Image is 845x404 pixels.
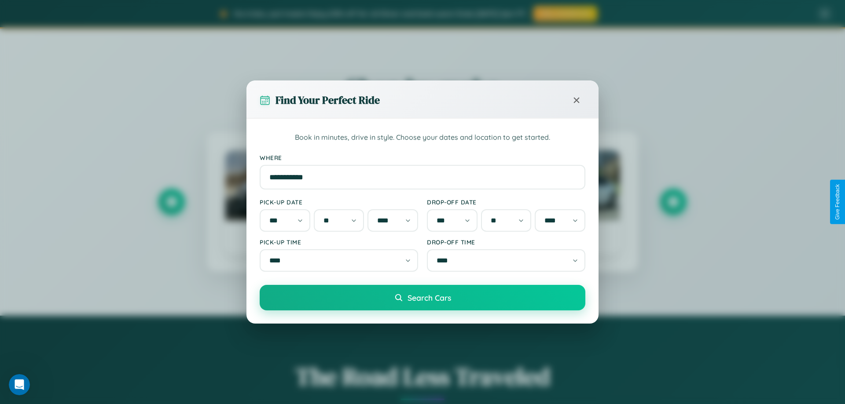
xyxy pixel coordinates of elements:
label: Where [260,154,585,161]
label: Pick-up Date [260,198,418,206]
label: Pick-up Time [260,238,418,246]
p: Book in minutes, drive in style. Choose your dates and location to get started. [260,132,585,143]
span: Search Cars [408,293,451,302]
label: Drop-off Time [427,238,585,246]
h3: Find Your Perfect Ride [276,93,380,107]
button: Search Cars [260,285,585,310]
label: Drop-off Date [427,198,585,206]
